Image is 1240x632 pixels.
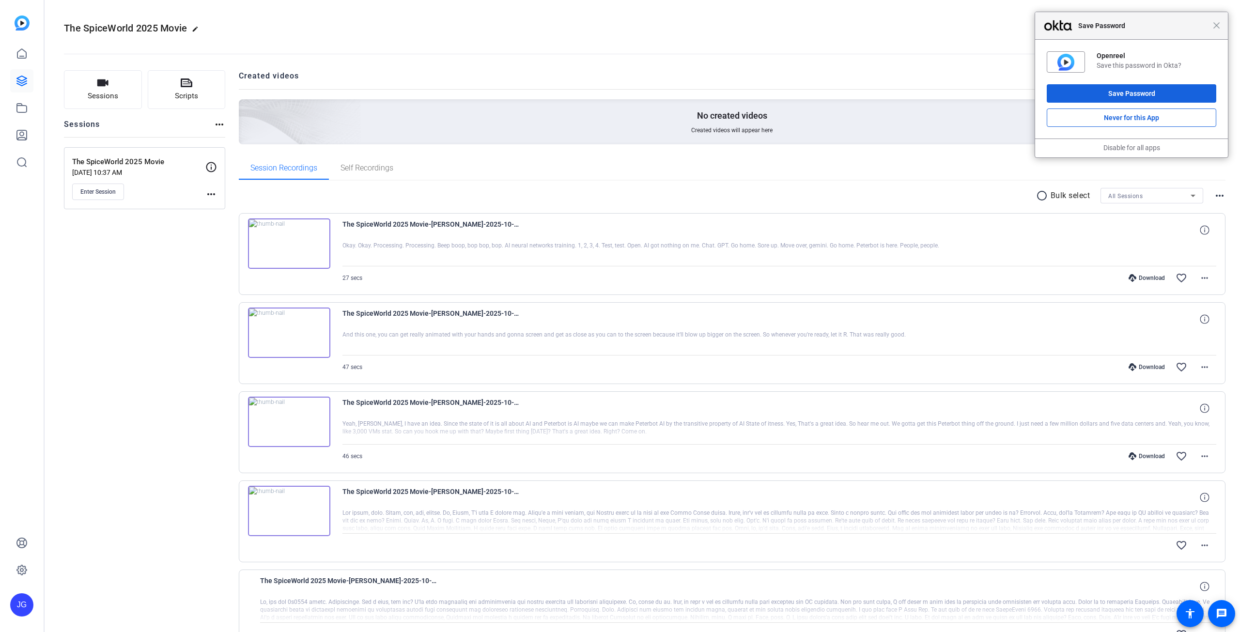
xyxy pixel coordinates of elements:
span: Session Recordings [250,164,317,172]
span: Created videos will appear here [691,126,773,134]
span: The SpiceWorld 2025 Movie-[PERSON_NAME]-2025-10-09-12-34-27-624-0 [342,218,522,242]
p: No created videos [697,110,767,122]
mat-icon: more_horiz [1199,450,1210,462]
button: Scripts [148,70,226,109]
button: Never for this App [1047,108,1216,127]
mat-icon: more_horiz [1199,540,1210,551]
mat-icon: accessibility [1184,608,1196,619]
h2: Created videos [239,70,1214,89]
button: Sessions [64,70,142,109]
mat-icon: more_horiz [1214,190,1225,201]
span: Save Password [1073,20,1213,31]
p: The SpiceWorld 2025 Movie [72,156,205,168]
span: The SpiceWorld 2025 Movie-[PERSON_NAME]-2025-10-09-12-33-18-591-0 [342,397,522,420]
p: Bulk select [1051,190,1090,201]
img: Creted videos background [130,3,361,214]
div: Download [1124,452,1170,460]
div: Openreel [1097,51,1216,60]
p: [DATE] 10:37 AM [72,169,205,176]
button: Save Password [1047,84,1216,103]
mat-icon: favorite_border [1176,272,1187,284]
button: Enter Session [72,184,124,200]
div: Save this password in Okta? [1097,61,1216,70]
mat-icon: edit [192,26,203,37]
img: thumb-nail [248,308,330,358]
mat-icon: more_horiz [214,119,225,130]
mat-icon: message [1216,608,1227,619]
img: blue-gradient.svg [15,15,30,31]
mat-icon: radio_button_unchecked [1036,190,1051,201]
span: 47 secs [342,364,362,370]
mat-icon: favorite_border [1176,450,1187,462]
img: nUAAAAAElFTkSuQmCC [1057,54,1074,71]
a: Disable for all apps [1103,144,1160,152]
div: JG [10,593,33,617]
span: The SpiceWorld 2025 Movie-[PERSON_NAME]-2025-10-09-12-13-12-650-1 [342,486,522,509]
span: Self Recordings [341,164,393,172]
span: The SpiceWorld 2025 Movie-[PERSON_NAME]-2025-10-09-12-33-18-591-1 [342,308,522,331]
mat-icon: favorite_border [1176,540,1187,551]
span: The SpiceWorld 2025 Movie-[PERSON_NAME]-2025-10-09-12-13-12-650-0 [260,575,439,598]
div: Download [1124,274,1170,282]
img: thumb-nail [248,397,330,447]
img: thumb-nail [248,486,330,536]
span: Close [1213,22,1220,29]
img: thumb-nail [248,218,330,269]
mat-icon: favorite_border [1176,361,1187,373]
span: Sessions [88,91,118,102]
span: The SpiceWorld 2025 Movie [64,22,187,34]
span: Enter Session [80,188,116,196]
h2: Sessions [64,119,100,137]
div: Download [1124,363,1170,371]
mat-icon: more_horiz [205,188,217,200]
span: 27 secs [342,275,362,281]
span: All Sessions [1108,193,1143,200]
mat-icon: more_horiz [1199,361,1210,373]
span: Scripts [175,91,198,102]
mat-icon: more_horiz [1199,272,1210,284]
span: 46 secs [342,453,362,460]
